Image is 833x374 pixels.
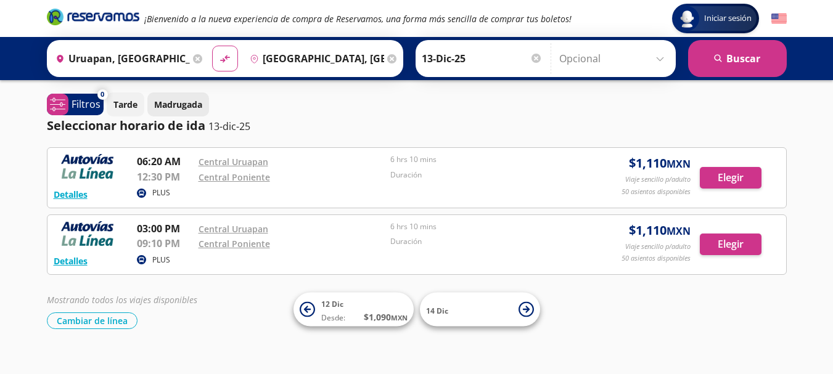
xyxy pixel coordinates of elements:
[47,7,139,30] a: Brand Logo
[199,238,270,250] a: Central Poniente
[107,92,144,116] button: Tarde
[321,299,343,309] span: 12 Dic
[422,43,543,74] input: Elegir Fecha
[629,154,691,173] span: $ 1,110
[321,312,345,323] span: Desde:
[47,94,104,115] button: 0Filtros
[54,254,88,267] button: Detalles
[293,293,414,327] button: 12 DicDesde:$1,090MXN
[688,40,787,77] button: Buscar
[391,313,408,322] small: MXN
[154,98,202,111] p: Madrugada
[137,154,192,169] p: 06:20 AM
[245,43,384,74] input: Buscar Destino
[152,254,170,266] p: PLUS
[144,13,572,25] em: ¡Bienvenido a la nueva experiencia de compra de Reservamos, una forma más sencilla de comprar tus...
[113,98,137,111] p: Tarde
[625,174,691,185] p: Viaje sencillo p/adulto
[101,89,104,100] span: 0
[667,224,691,238] small: MXN
[390,154,577,165] p: 6 hrs 10 mins
[51,43,190,74] input: Buscar Origen
[137,169,192,184] p: 12:30 PM
[72,97,101,112] p: Filtros
[426,305,448,315] span: 14 Dic
[700,234,761,255] button: Elegir
[625,242,691,252] p: Viaje sencillo p/adulto
[47,294,197,306] em: Mostrando todos los viajes disponibles
[629,221,691,240] span: $ 1,110
[199,156,268,168] a: Central Uruapan
[137,221,192,236] p: 03:00 PM
[47,7,139,26] i: Brand Logo
[137,236,192,251] p: 09:10 PM
[147,92,209,116] button: Madrugada
[699,12,757,25] span: Iniciar sesión
[208,119,250,134] p: 13-dic-25
[199,223,268,235] a: Central Uruapan
[622,187,691,197] p: 50 asientos disponibles
[390,169,577,181] p: Duración
[47,312,137,329] button: Cambiar de línea
[771,11,787,26] button: English
[390,221,577,232] p: 6 hrs 10 mins
[420,293,540,327] button: 14 Dic
[622,253,691,264] p: 50 asientos disponibles
[667,157,691,171] small: MXN
[152,187,170,198] p: PLUS
[390,236,577,247] p: Duración
[54,221,121,246] img: RESERVAMOS
[54,154,121,179] img: RESERVAMOS
[364,311,408,323] span: $ 1,090
[199,171,270,183] a: Central Poniente
[559,43,670,74] input: Opcional
[47,116,205,135] p: Seleccionar horario de ida
[700,167,761,189] button: Elegir
[54,188,88,201] button: Detalles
